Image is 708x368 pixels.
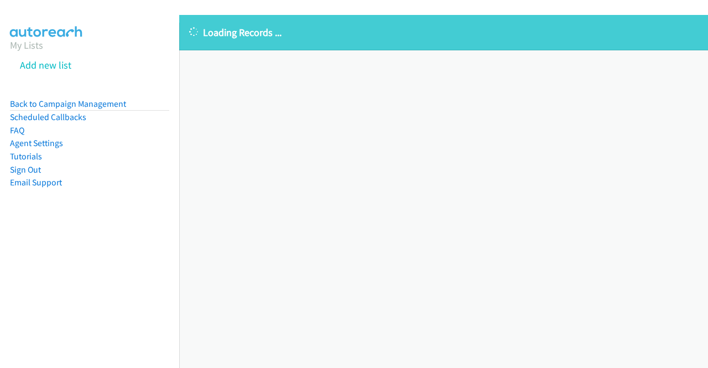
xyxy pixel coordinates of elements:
a: Sign Out [10,164,41,175]
p: Loading Records ... [189,25,698,40]
a: Email Support [10,177,62,188]
a: Tutorials [10,151,42,162]
a: Agent Settings [10,138,63,148]
a: My Lists [10,39,43,51]
a: Scheduled Callbacks [10,112,86,122]
a: Back to Campaign Management [10,99,126,109]
a: FAQ [10,125,24,136]
a: Add new list [20,59,71,71]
